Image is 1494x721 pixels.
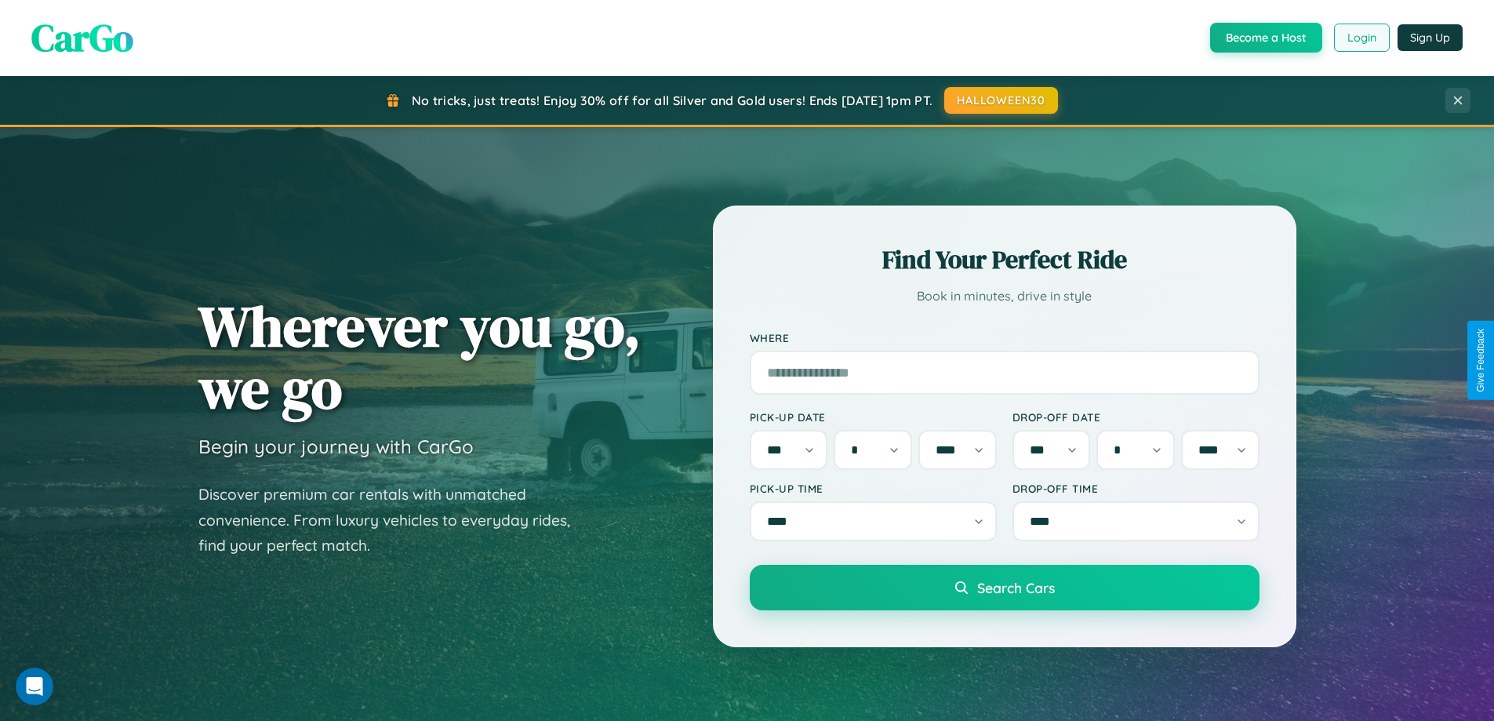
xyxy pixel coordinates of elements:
[750,410,997,424] label: Pick-up Date
[1334,24,1390,52] button: Login
[31,12,133,64] span: CarGo
[1475,329,1486,392] div: Give Feedback
[1012,410,1260,424] label: Drop-off Date
[198,435,474,458] h3: Begin your journey with CarGo
[16,668,53,705] iframe: Intercom live chat
[750,242,1260,277] h2: Find Your Perfect Ride
[750,482,997,495] label: Pick-up Time
[750,285,1260,308] p: Book in minutes, drive in style
[1398,24,1463,51] button: Sign Up
[198,482,591,559] p: Discover premium car rentals with unmatched convenience. From luxury vehicles to everyday rides, ...
[750,331,1260,344] label: Where
[198,295,641,419] h1: Wherever you go, we go
[1012,482,1260,495] label: Drop-off Time
[412,93,932,108] span: No tricks, just treats! Enjoy 30% off for all Silver and Gold users! Ends [DATE] 1pm PT.
[750,565,1260,610] button: Search Cars
[944,87,1058,114] button: HALLOWEEN30
[1210,23,1322,53] button: Become a Host
[977,579,1055,596] span: Search Cars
